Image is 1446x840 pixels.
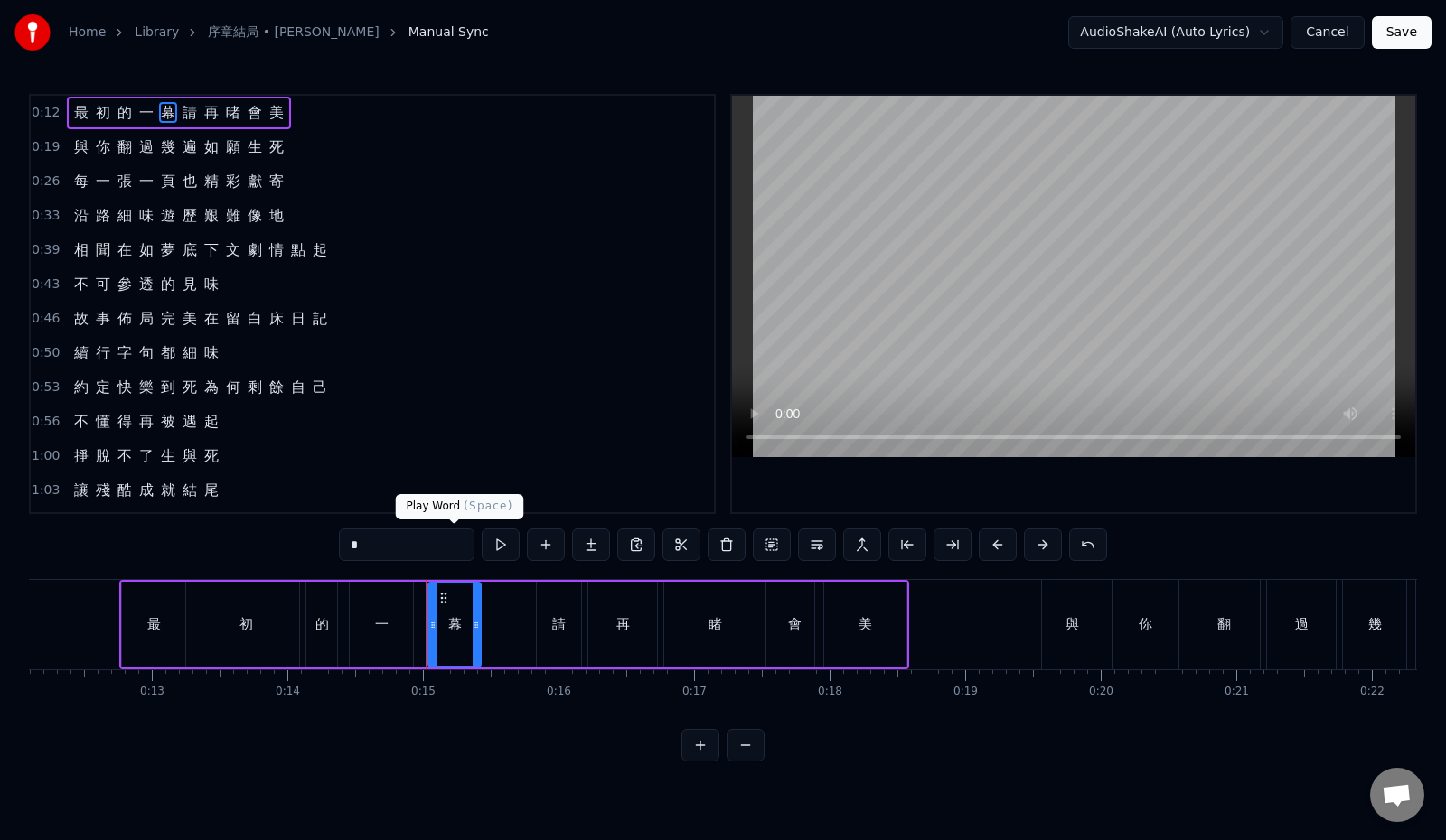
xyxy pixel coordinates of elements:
span: 剩 [246,377,264,397]
span: 懂 [94,411,112,432]
span: 也 [181,171,199,191]
div: 請 [552,614,566,635]
span: 張 [116,171,134,191]
div: 再 [616,614,630,635]
span: 都 [159,342,177,363]
span: 再 [202,102,221,123]
span: 事 [94,308,112,329]
span: 自 [289,377,307,397]
div: 過 [1295,614,1309,635]
span: 味 [202,342,221,363]
span: 遍 [181,136,199,157]
span: 不 [72,411,90,432]
span: 脫 [94,445,112,466]
span: 了 [137,445,155,466]
span: 請 [181,102,199,123]
a: Open chat [1370,768,1424,822]
span: 細 [116,205,134,226]
span: 得 [116,411,134,432]
a: Home [69,23,106,42]
span: 0:53 [32,378,60,397]
span: 0:33 [32,207,60,225]
div: 0:19 [953,685,978,699]
span: 像 [246,205,264,226]
span: 0:26 [32,173,60,191]
span: 0:46 [32,310,60,328]
span: 就 [159,480,177,500]
span: 0:43 [32,275,60,294]
span: 參 [116,274,134,294]
span: 與 [181,445,199,466]
span: 掙 [72,445,90,466]
span: 幕 [159,102,177,123]
div: 初 [239,614,253,635]
span: 何 [224,377,242,397]
span: 0:39 [32,241,60,259]
span: 為 [202,377,221,397]
span: 難 [224,205,242,226]
span: 歷 [181,205,199,226]
button: Save [1372,16,1432,49]
span: 0:19 [32,138,60,156]
span: 定 [94,377,112,397]
div: 美 [859,614,872,635]
span: 被 [159,411,177,432]
span: 美 [181,308,199,329]
span: 點 [289,239,307,260]
span: 生 [246,136,264,157]
span: 死 [268,136,286,157]
span: 精 [202,171,221,191]
span: 最 [72,102,90,123]
span: 彩 [224,171,242,191]
button: Cancel [1291,16,1364,49]
span: 路 [94,205,112,226]
span: 一 [137,102,155,123]
span: 細 [181,342,199,363]
span: 0:50 [32,344,60,362]
span: 翻 [116,136,134,157]
span: 續 [72,342,90,363]
span: 寄 [268,171,286,191]
div: Play Word [396,494,524,519]
div: 0:16 [547,685,571,699]
span: 讓 [72,480,90,500]
span: 過 [137,136,155,157]
span: 在 [202,308,221,329]
span: 劇 [246,239,264,260]
div: 翻 [1217,614,1231,635]
span: 尾 [202,480,221,500]
span: 起 [202,411,221,432]
span: 願 [224,136,242,157]
span: 約 [72,377,90,397]
span: 殘 [94,480,112,500]
nav: breadcrumb [69,23,489,42]
span: 會 [246,102,264,123]
div: 最 [147,614,161,635]
div: 一 [375,614,389,635]
span: 記 [311,308,329,329]
span: 己 [311,377,329,397]
span: 成 [137,480,155,500]
span: 獻 [246,171,264,191]
span: 可 [94,274,112,294]
span: 沿 [72,205,90,226]
span: 到 [159,377,177,397]
div: 與 [1066,614,1079,635]
span: 生 [159,445,177,466]
span: 1:00 [32,447,60,465]
span: 下 [202,239,221,260]
span: 美 [268,102,286,123]
div: 幕 [448,614,462,635]
span: 快 [116,377,134,397]
span: 留 [224,308,242,329]
div: 的 [315,614,329,635]
span: 1:03 [32,481,60,499]
span: 佈 [116,308,134,329]
div: 0:17 [682,685,707,699]
div: 0:15 [411,685,436,699]
span: 頁 [159,171,177,191]
div: 0:18 [818,685,842,699]
span: 酷 [116,480,134,500]
span: 樂 [137,377,155,397]
span: 床 [268,308,286,329]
